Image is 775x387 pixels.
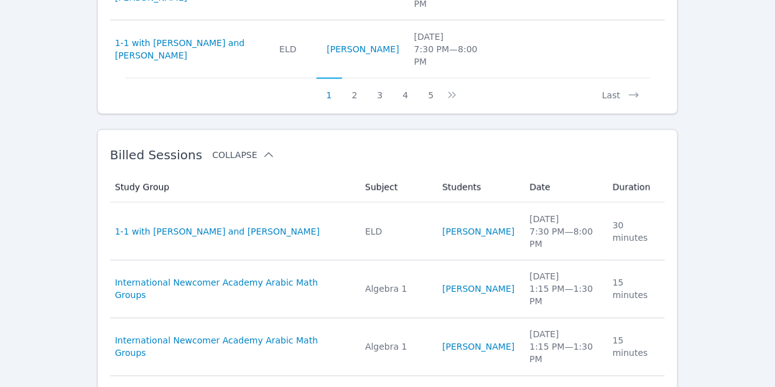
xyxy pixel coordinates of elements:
a: International Newcomer Academy Arabic Math Groups [115,335,350,360]
tr: 1-1 with [PERSON_NAME] and [PERSON_NAME]ELD[PERSON_NAME][DATE]7:30 PM—8:00 PM30 minutes [110,203,666,261]
th: Subject [358,172,435,203]
a: International Newcomer Academy Arabic Math Groups [115,277,350,302]
div: Algebra 1 [365,341,427,353]
a: [PERSON_NAME] [327,43,399,55]
button: 5 [418,78,443,101]
div: 15 minutes [613,277,657,302]
div: ELD [365,225,427,238]
button: 3 [368,78,393,101]
tr: International Newcomer Academy Arabic Math GroupsAlgebra 1[PERSON_NAME][DATE]1:15 PM—1:30 PM15 mi... [110,261,666,319]
a: [PERSON_NAME] [442,283,514,296]
button: 4 [392,78,418,101]
button: Last [592,78,650,101]
a: 1-1 with [PERSON_NAME] and [PERSON_NAME] [115,225,320,238]
a: [PERSON_NAME] [442,341,514,353]
span: Billed Sessions [110,147,202,162]
div: Algebra 1 [365,283,427,296]
div: [DATE] 7:30 PM — 8:00 PM [529,213,598,250]
button: 1 [317,78,342,101]
div: 15 minutes [613,335,657,360]
div: 30 minutes [613,219,657,244]
a: 1-1 with [PERSON_NAME] and [PERSON_NAME] [115,37,264,62]
button: Collapse [212,149,274,161]
div: ELD [279,43,312,55]
div: [DATE] 1:15 PM — 1:30 PM [529,329,598,366]
th: Study Group [110,172,358,203]
th: Date [522,172,605,203]
tr: 1-1 with [PERSON_NAME] and [PERSON_NAME]ELD[PERSON_NAME][DATE]7:30 PM—8:00 PM [110,21,666,78]
a: [PERSON_NAME] [442,225,514,238]
div: [DATE] 7:30 PM — 8:00 PM [414,30,481,68]
div: [DATE] 1:15 PM — 1:30 PM [529,271,598,308]
th: Duration [605,172,665,203]
button: 2 [342,78,368,101]
th: Students [435,172,522,203]
tr: International Newcomer Academy Arabic Math GroupsAlgebra 1[PERSON_NAME][DATE]1:15 PM—1:30 PM15 mi... [110,319,666,376]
